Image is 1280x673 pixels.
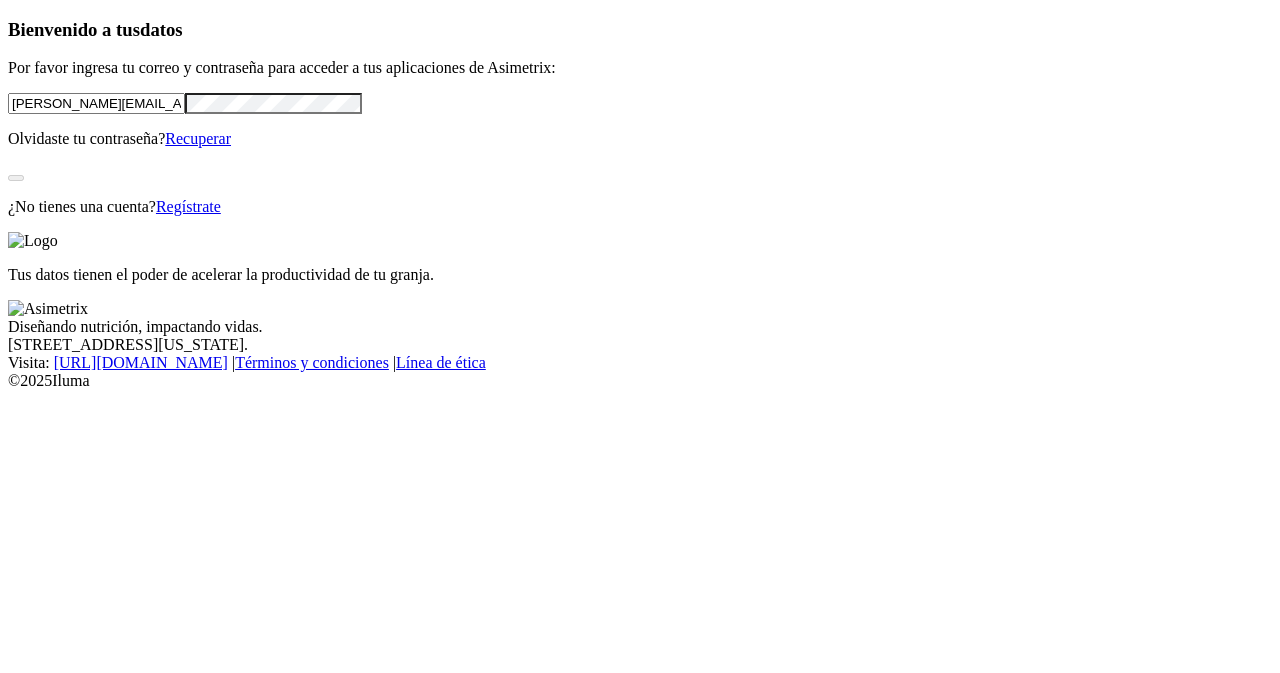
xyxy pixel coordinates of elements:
a: Términos y condiciones [235,354,389,371]
div: [STREET_ADDRESS][US_STATE]. [8,336,1272,354]
p: Tus datos tienen el poder de acelerar la productividad de tu granja. [8,266,1272,284]
img: Asimetrix [8,300,88,318]
p: Por favor ingresa tu correo y contraseña para acceder a tus aplicaciones de Asimetrix: [8,59,1272,77]
span: datos [140,19,183,40]
div: Visita : | | [8,354,1272,372]
p: Olvidaste tu contraseña? [8,130,1272,148]
img: Logo [8,232,58,250]
a: Línea de ética [396,354,486,371]
a: Recuperar [165,130,231,147]
div: © 2025 Iluma [8,372,1272,390]
a: [URL][DOMAIN_NAME] [54,354,228,371]
h3: Bienvenido a tus [8,19,1272,41]
div: Diseñando nutrición, impactando vidas. [8,318,1272,336]
a: Regístrate [156,198,221,215]
p: ¿No tienes una cuenta? [8,198,1272,216]
input: Tu correo [8,93,185,114]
